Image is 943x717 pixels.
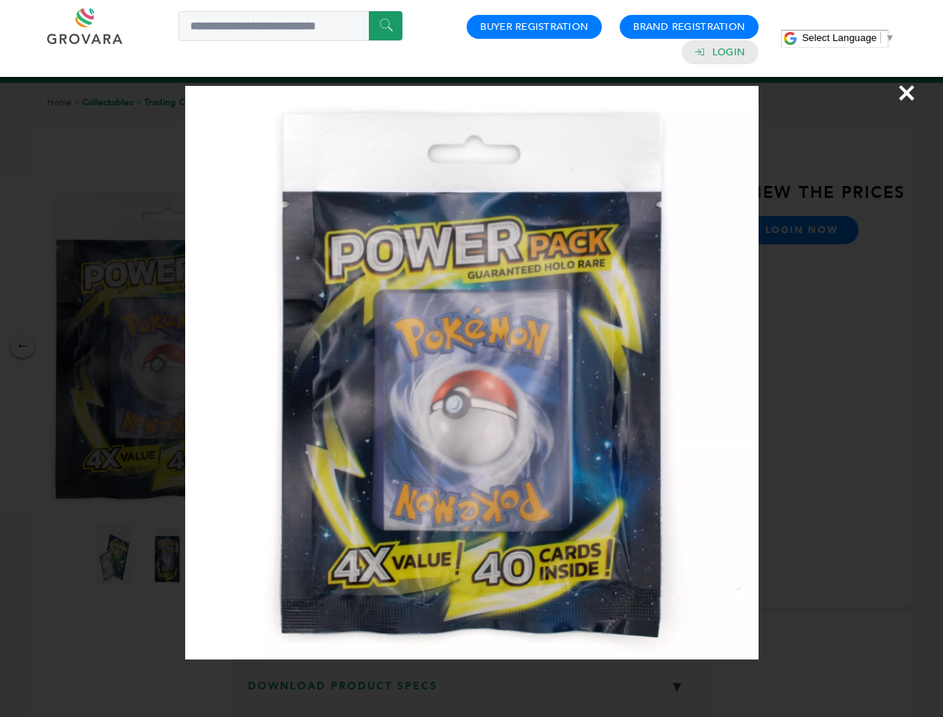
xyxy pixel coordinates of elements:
span: ▼ [885,32,894,43]
a: Select Language​ [802,32,894,43]
img: Image Preview [185,86,759,659]
a: Buyer Registration [480,20,588,34]
span: Select Language [802,32,877,43]
span: × [897,72,917,114]
input: Search a product or brand... [178,11,402,41]
a: Brand Registration [633,20,745,34]
a: Login [712,46,745,59]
